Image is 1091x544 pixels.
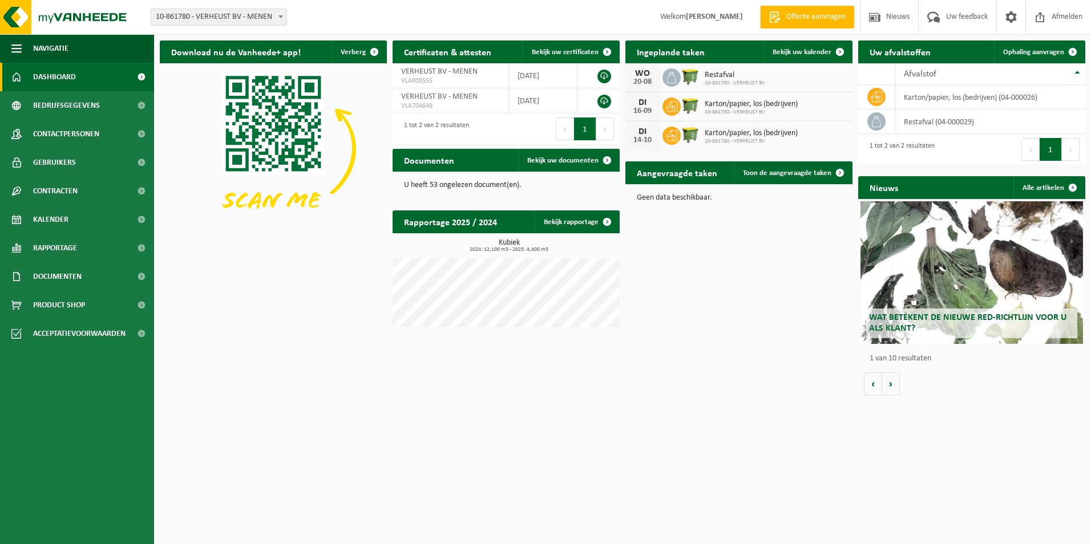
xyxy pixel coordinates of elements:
h2: Uw afvalstoffen [858,40,942,63]
span: Kalender [33,205,68,234]
strong: [PERSON_NAME] [686,13,743,21]
h2: Documenten [393,149,466,171]
h2: Rapportage 2025 / 2024 [393,210,508,233]
span: Verberg [341,48,366,56]
button: 1 [1040,138,1062,161]
span: Bekijk uw kalender [773,48,831,56]
h2: Ingeplande taken [625,40,716,63]
span: Karton/papier, los (bedrijven) [705,129,798,138]
span: 10-861780 - VERHEUST BV [705,138,798,145]
button: 1 [574,117,596,140]
a: Bekijk uw certificaten [523,40,619,63]
p: 1 van 10 resultaten [870,355,1080,363]
a: Bekijk rapportage [535,210,619,233]
div: 14-10 [631,136,654,144]
span: Navigatie [33,34,68,63]
button: Previous [556,117,574,140]
p: U heeft 53 ongelezen document(en). [404,181,608,189]
img: WB-1100-HPE-GN-50 [681,67,700,86]
img: Download de VHEPlus App [160,63,387,234]
span: Documenten [33,262,82,291]
span: Product Shop [33,291,85,319]
div: WO [631,69,654,78]
td: [DATE] [509,88,577,113]
span: Offerte aanvragen [783,11,848,23]
span: VLA900555 [401,76,500,86]
h2: Aangevraagde taken [625,161,729,184]
span: Toon de aangevraagde taken [743,169,831,177]
p: Geen data beschikbaar. [637,194,841,202]
span: Bekijk uw certificaten [532,48,599,56]
img: WB-1100-HPE-GN-50 [681,125,700,144]
span: Bedrijfsgegevens [33,91,100,120]
div: 16-09 [631,107,654,115]
a: Offerte aanvragen [760,6,854,29]
td: [DATE] [509,63,577,88]
img: WB-1100-HPE-GN-50 [681,96,700,115]
button: Previous [1021,138,1040,161]
div: DI [631,98,654,107]
button: Verberg [332,40,386,63]
span: Bekijk uw documenten [527,157,599,164]
a: Bekijk uw documenten [518,149,619,172]
a: Alle artikelen [1013,176,1084,199]
span: Contactpersonen [33,120,99,148]
a: Wat betekent de nieuwe RED-richtlijn voor u als klant? [860,201,1083,344]
span: VERHEUST BV - MENEN [401,67,478,76]
button: Next [596,117,614,140]
h3: Kubiek [398,239,620,253]
button: Vorige [864,372,882,395]
span: Gebruikers [33,148,76,177]
div: 1 tot 2 van 2 resultaten [398,116,469,141]
span: Wat betekent de nieuwe RED-richtlijn voor u als klant? [869,313,1066,333]
a: Bekijk uw kalender [763,40,851,63]
td: karton/papier, los (bedrijven) (04-000026) [895,85,1085,109]
button: Next [1062,138,1080,161]
span: 10-861780 - VERHEUST BV - MENEN [151,9,286,25]
span: Karton/papier, los (bedrijven) [705,100,798,109]
span: Restafval [705,71,765,80]
div: 20-08 [631,78,654,86]
a: Toon de aangevraagde taken [734,161,851,184]
span: VERHEUST BV - MENEN [401,92,478,101]
span: 2024: 12,100 m3 - 2025: 4,400 m3 [398,247,620,253]
span: Afvalstof [904,70,936,79]
a: Ophaling aanvragen [994,40,1084,63]
span: Rapportage [33,234,77,262]
span: Acceptatievoorwaarden [33,319,126,348]
button: Volgende [882,372,900,395]
div: 1 tot 2 van 2 resultaten [864,137,935,162]
span: 10-861780 - VERHEUST BV [705,109,798,116]
span: Ophaling aanvragen [1003,48,1064,56]
td: restafval (04-000029) [895,109,1085,134]
span: Dashboard [33,63,76,91]
h2: Download nu de Vanheede+ app! [160,40,312,63]
h2: Certificaten & attesten [393,40,503,63]
span: Contracten [33,177,78,205]
span: 10-861780 - VERHEUST BV - MENEN [151,9,287,26]
h2: Nieuws [858,176,910,198]
div: DI [631,127,654,136]
span: VLA704648 [401,102,500,111]
span: 10-861780 - VERHEUST BV [705,80,765,87]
